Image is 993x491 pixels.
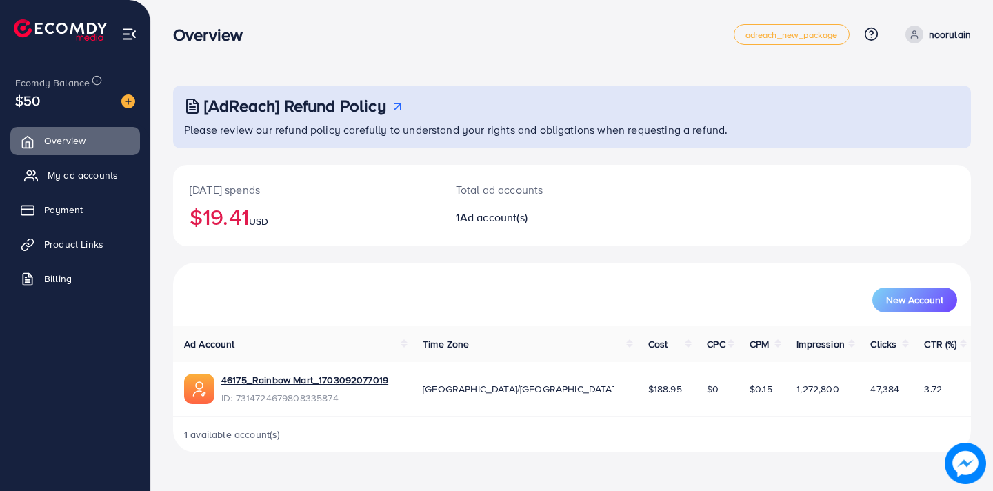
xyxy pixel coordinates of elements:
a: Product Links [10,230,140,258]
span: Ad Account [184,337,235,351]
button: New Account [872,288,957,312]
h2: $19.41 [190,203,423,230]
img: image [945,443,986,484]
span: $0 [707,382,719,396]
span: CPM [750,337,769,351]
p: noorulain [929,26,971,43]
span: [GEOGRAPHIC_DATA]/[GEOGRAPHIC_DATA] [423,382,614,396]
h3: [AdReach] Refund Policy [204,96,386,116]
a: My ad accounts [10,161,140,189]
span: ID: 7314724679808335874 [221,391,388,405]
span: Impression [796,337,845,351]
p: [DATE] spends [190,181,423,198]
span: Overview [44,134,86,148]
a: adreach_new_package [734,24,850,45]
span: Ad account(s) [460,210,528,225]
span: Billing [44,272,72,285]
span: $50 [15,90,40,110]
span: 3.72 [924,382,942,396]
span: 47,384 [870,382,899,396]
span: $188.95 [648,382,682,396]
a: Overview [10,127,140,154]
a: 46175_Rainbow Mart_1703092077019 [221,373,388,387]
span: Ecomdy Balance [15,76,90,90]
span: New Account [886,295,943,305]
span: CPC [707,337,725,351]
span: Cost [648,337,668,351]
span: USD [249,214,268,228]
img: logo [14,19,107,41]
span: adreach_new_package [745,30,838,39]
a: Billing [10,265,140,292]
img: ic-ads-acc.e4c84228.svg [184,374,214,404]
p: Total ad accounts [456,181,622,198]
img: image [121,94,135,108]
a: Payment [10,196,140,223]
span: 1,272,800 [796,382,839,396]
span: Payment [44,203,83,217]
span: My ad accounts [48,168,118,182]
span: $0.15 [750,382,772,396]
p: Please review our refund policy carefully to understand your rights and obligations when requesti... [184,121,963,138]
span: CTR (%) [924,337,956,351]
h3: Overview [173,25,254,45]
a: noorulain [900,26,971,43]
h2: 1 [456,211,622,224]
span: Clicks [870,337,896,351]
span: Time Zone [423,337,469,351]
span: 1 available account(s) [184,428,281,441]
img: menu [121,26,137,42]
span: Product Links [44,237,103,251]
